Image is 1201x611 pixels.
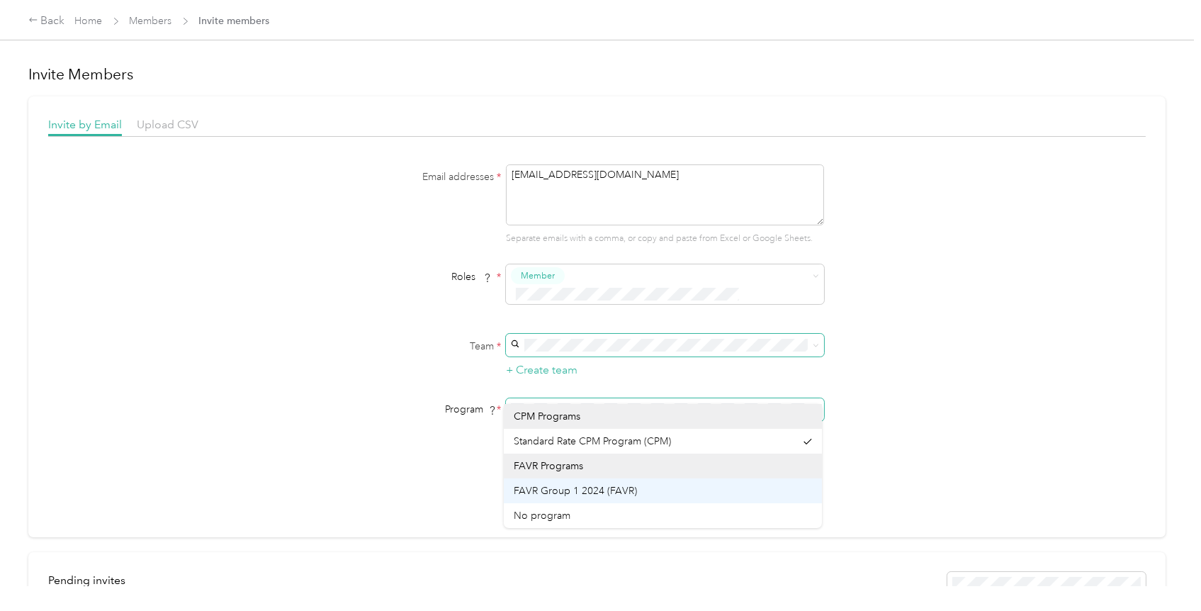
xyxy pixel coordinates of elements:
[48,573,125,587] span: Pending invites
[325,339,502,354] label: Team
[506,164,824,225] textarea: [EMAIL_ADDRESS][DOMAIN_NAME]
[137,118,198,131] span: Upload CSV
[48,572,1146,595] div: info-bar
[130,15,172,27] a: Members
[325,402,502,417] div: Program
[514,485,637,497] span: FAVR Group 1 2024 (FAVR)
[325,169,502,184] label: Email addresses
[514,435,671,447] span: Standard Rate CPM Program (CPM)
[28,13,65,30] div: Back
[506,232,824,245] p: Separate emails with a comma, or copy and paste from Excel or Google Sheets.
[48,572,135,595] div: left-menu
[504,404,822,429] li: CPM Programs
[511,267,565,285] button: Member
[199,13,270,28] span: Invite members
[514,510,570,522] span: No program
[28,65,1166,84] h1: Invite Members
[506,361,577,379] button: + Create team
[521,269,555,282] span: Member
[947,572,1146,595] div: Resend all invitations
[446,266,497,288] span: Roles
[504,454,822,478] li: FAVR Programs
[75,15,103,27] a: Home
[1122,532,1201,611] iframe: Everlance-gr Chat Button Frame
[48,118,122,131] span: Invite by Email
